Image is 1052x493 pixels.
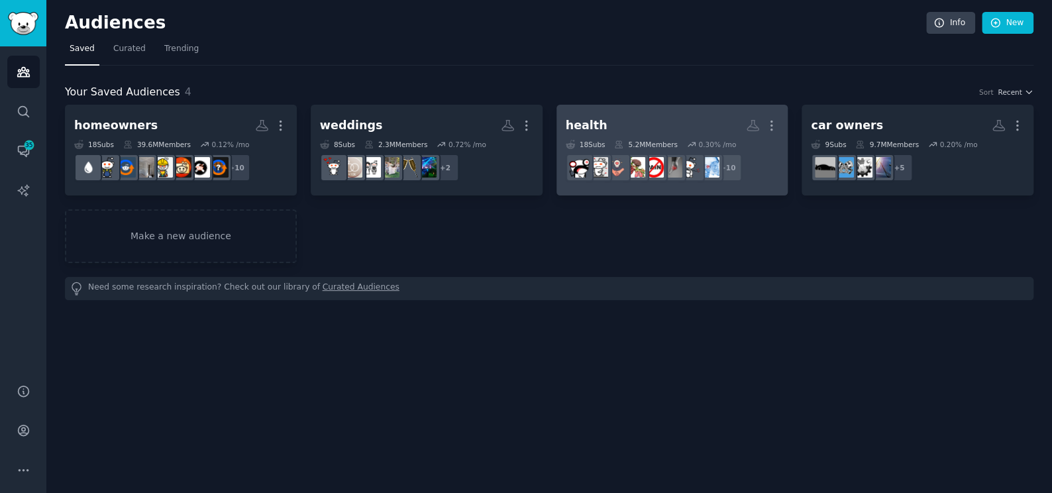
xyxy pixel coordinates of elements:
span: Curated [113,43,146,55]
img: wedding [360,157,381,178]
span: Recent [998,87,1022,97]
img: PainManagement [643,157,664,178]
img: family [606,157,627,178]
img: Weddingsunder10k [342,157,362,178]
a: 35 [7,135,40,167]
img: migraine [569,157,590,178]
a: Trending [160,38,203,66]
img: Weddingattireapproval [379,157,399,178]
a: car owners9Subs9.7MMembers0.20% /mo+5autoglassAskAMechanicCartalkcars [802,105,1033,195]
div: + 2 [431,154,459,182]
img: FamilyMedicine [625,157,645,178]
img: hvacadvice [208,157,229,178]
a: Info [926,12,975,34]
a: New [982,12,1033,34]
a: homeowners18Subs39.6MMembers0.12% /mo+10hvacadvicehomeimprovementideasHomeMaintenancehomerenovati... [65,105,297,195]
img: HVAC [115,157,136,178]
div: Need some research inspiration? Check out our library of [65,277,1033,300]
a: Saved [65,38,99,66]
div: 2.3M Members [364,140,427,149]
a: Curated Audiences [323,282,399,296]
div: 0.12 % /mo [211,140,249,149]
img: autoglass [870,157,891,178]
img: HomeMaintenance [171,157,191,178]
img: Remodel [134,157,154,178]
span: Trending [164,43,199,55]
a: health18Subs5.2MMembers0.30% /mo+10TMJThritisPlantarFasciitisPainManagementFamilyMedicinefamilyCh... [556,105,788,195]
span: Saved [70,43,95,55]
div: Sort [979,87,994,97]
h2: Audiences [65,13,926,34]
img: homeimprovementideas [189,157,210,178]
img: AskAMechanic [852,157,872,178]
img: TMJ [699,157,719,178]
div: 0.20 % /mo [939,140,977,149]
div: 9 Sub s [811,140,846,149]
div: 8 Sub s [320,140,355,149]
img: ChronicPain [588,157,608,178]
div: 9.7M Members [855,140,918,149]
img: GummySearch logo [8,12,38,35]
div: 0.30 % /mo [698,140,736,149]
img: EventProduction [416,157,437,178]
div: 18 Sub s [74,140,114,149]
div: + 10 [714,154,742,182]
div: 5.2M Members [614,140,677,149]
div: 39.6M Members [123,140,191,149]
span: Your Saved Audiences [65,84,180,101]
a: Curated [109,38,150,66]
img: Plumbing [78,157,99,178]
div: homeowners [74,117,158,134]
div: health [566,117,607,134]
button: Recent [998,87,1033,97]
img: partyplanning [397,157,418,178]
div: 18 Sub s [566,140,605,149]
img: weddingplanning [323,157,344,178]
img: PlantarFasciitis [662,157,682,178]
a: Make a new audience [65,209,297,263]
div: car owners [811,117,882,134]
div: 0.72 % /mo [448,140,486,149]
span: 35 [23,140,35,150]
img: homerenovations [152,157,173,178]
div: + 10 [223,154,250,182]
img: Thritis [680,157,701,178]
img: Cartalk [833,157,854,178]
div: + 5 [885,154,913,182]
span: 4 [185,85,191,98]
a: weddings8Subs2.3MMembers0.72% /mo+2EventProductionpartyplanningWeddingattireapprovalweddingWeddin... [311,105,543,195]
div: weddings [320,117,383,134]
img: cars [815,157,835,178]
img: DIY [97,157,117,178]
